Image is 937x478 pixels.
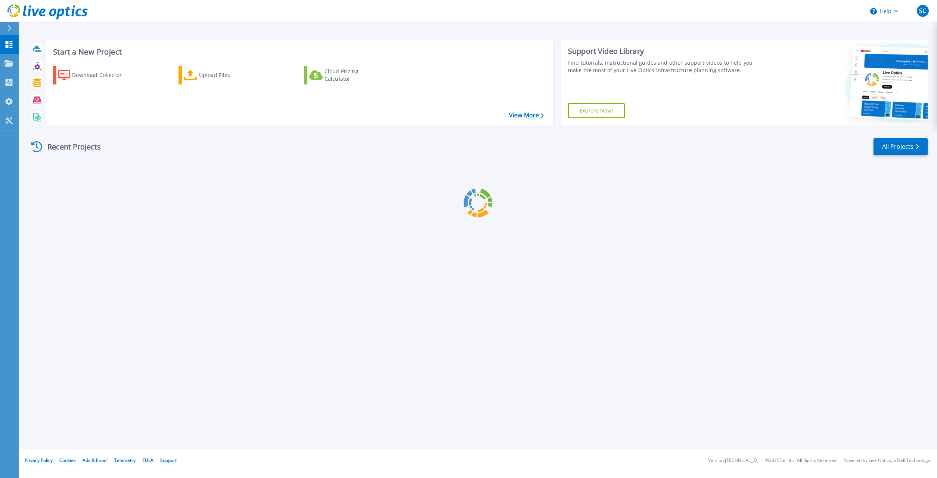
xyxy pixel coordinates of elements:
a: Upload Files [179,66,262,84]
div: Upload Files [199,68,259,83]
div: Download Collector [72,68,132,83]
h3: Start a New Project [53,48,543,56]
li: Powered by Live Optics, a Dell Technology [843,458,930,463]
a: Cookies [59,457,76,463]
a: Telemetry [114,457,136,463]
a: All Projects [874,138,928,155]
a: View More [509,112,544,119]
span: SC [919,8,926,14]
a: Ads & Email [83,457,108,463]
a: Download Collector [53,66,136,84]
a: Support [160,457,177,463]
div: Recent Projects [29,138,111,156]
li: © 2025 Dell Inc. All Rights Reserved [765,458,837,463]
div: Cloud Pricing Calculator [325,68,384,83]
div: Find tutorials, instructional guides and other support videos to help you make the most of your L... [568,59,758,74]
li: Version: [TECHNICAL_ID] [708,458,758,463]
a: EULA [142,457,153,463]
a: Cloud Pricing Calculator [304,66,387,84]
a: Explore Now! [568,103,625,118]
div: Support Video Library [568,46,758,56]
a: Privacy Policy [25,457,53,463]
